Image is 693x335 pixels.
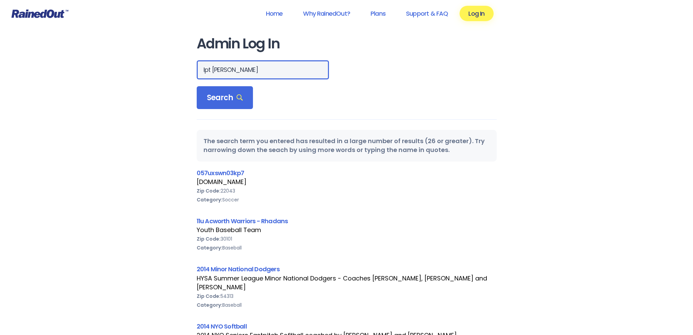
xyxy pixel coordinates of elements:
[460,6,493,21] a: Log In
[197,264,497,274] div: 2014 Minor National Dodgers
[197,130,497,161] div: The search term you entered has resulted in a large number of results (26 or greater). Try narrow...
[197,244,222,251] b: Category:
[257,6,291,21] a: Home
[197,186,497,195] div: 22043
[197,265,280,273] a: 2014 Minor National Dodgers
[197,178,497,186] div: [DOMAIN_NAME]
[197,36,497,51] h1: Admin Log In
[197,86,253,109] div: Search
[197,243,497,252] div: Baseball
[397,6,457,21] a: Support & FAQ
[197,226,497,234] div: Youth Baseball Team
[197,187,221,194] b: Zip Code:
[197,195,497,204] div: Soccer
[197,293,221,300] b: Zip Code:
[197,322,247,331] a: 2014 NYO Softball
[197,168,497,178] div: 057uxswn03kp7
[197,217,288,225] a: 11u Acworth Warriors - Rhadans
[207,93,243,103] span: Search
[197,196,222,203] b: Category:
[362,6,394,21] a: Plans
[197,216,497,226] div: 11u Acworth Warriors - Rhadans
[197,274,497,292] div: HYSA Summer League Minor National Dodgers - Coaches [PERSON_NAME], [PERSON_NAME] and [PERSON_NAME]
[197,302,222,308] b: Category:
[197,322,497,331] div: 2014 NYO Softball
[197,301,497,309] div: Baseball
[197,60,329,79] input: Search Orgs…
[294,6,359,21] a: Why RainedOut?
[197,235,221,242] b: Zip Code:
[197,169,244,177] a: 057uxswn03kp7
[197,292,497,301] div: 54313
[197,234,497,243] div: 30101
